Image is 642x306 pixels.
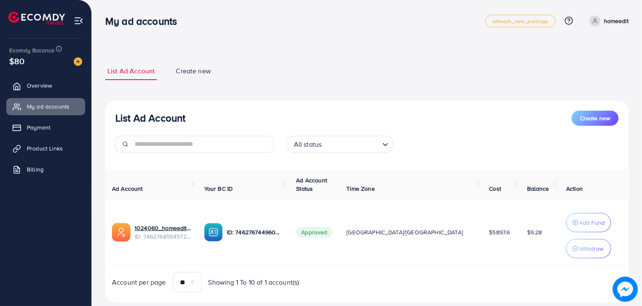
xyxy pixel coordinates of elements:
[27,165,44,174] span: Billing
[492,18,548,24] span: adreach_new_package
[115,112,185,124] h3: List Ad Account
[604,16,629,26] p: homeedit
[572,111,619,126] button: Create new
[580,114,610,122] span: Create new
[292,138,324,150] span: All status
[27,144,63,153] span: Product Links
[566,184,583,193] span: Action
[346,184,374,193] span: Time Zone
[489,184,501,193] span: Cost
[566,213,611,232] button: Add Fund
[566,239,611,258] button: Withdraw
[112,223,130,241] img: ic-ads-acc.e4c84228.svg
[204,223,223,241] img: ic-ba-acc.ded83a64.svg
[135,224,191,241] div: <span class='underline'>1024060_homeedit7_1737561213516</span></br>7462768554572742672
[112,184,143,193] span: Ad Account
[105,15,184,27] h3: My ad accounts
[485,15,556,27] a: adreach_new_package
[586,16,629,26] a: homeedit
[74,16,83,26] img: menu
[527,184,549,193] span: Balance
[112,277,166,287] span: Account per page
[208,277,299,287] span: Showing 1 To 10 of 1 account(s)
[176,66,211,76] span: Create new
[27,102,70,111] span: My ad accounts
[527,228,542,236] span: $9.28
[135,224,191,232] a: 1024060_homeedit7_1737561213516
[324,137,379,150] input: Search for option
[27,81,52,90] span: Overview
[204,184,233,193] span: Your BC ID
[6,161,85,178] a: Billing
[135,232,191,241] span: ID: 7462768554572742672
[8,12,65,25] img: logo
[489,228,510,236] span: $5897.6
[74,57,82,66] img: image
[27,123,50,132] span: Payment
[9,55,24,67] span: $80
[288,136,392,153] div: Search for option
[9,46,55,54] span: Ecomdy Balance
[6,140,85,157] a: Product Links
[6,98,85,115] a: My ad accounts
[227,227,283,237] p: ID: 7462767449604177937
[107,66,155,76] span: List Ad Account
[346,228,463,236] span: [GEOGRAPHIC_DATA]/[GEOGRAPHIC_DATA]
[296,227,332,238] span: Approved
[296,176,327,193] span: Ad Account Status
[615,279,636,300] img: image
[6,119,85,136] a: Payment
[579,218,605,228] p: Add Fund
[579,244,603,254] p: Withdraw
[6,77,85,94] a: Overview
